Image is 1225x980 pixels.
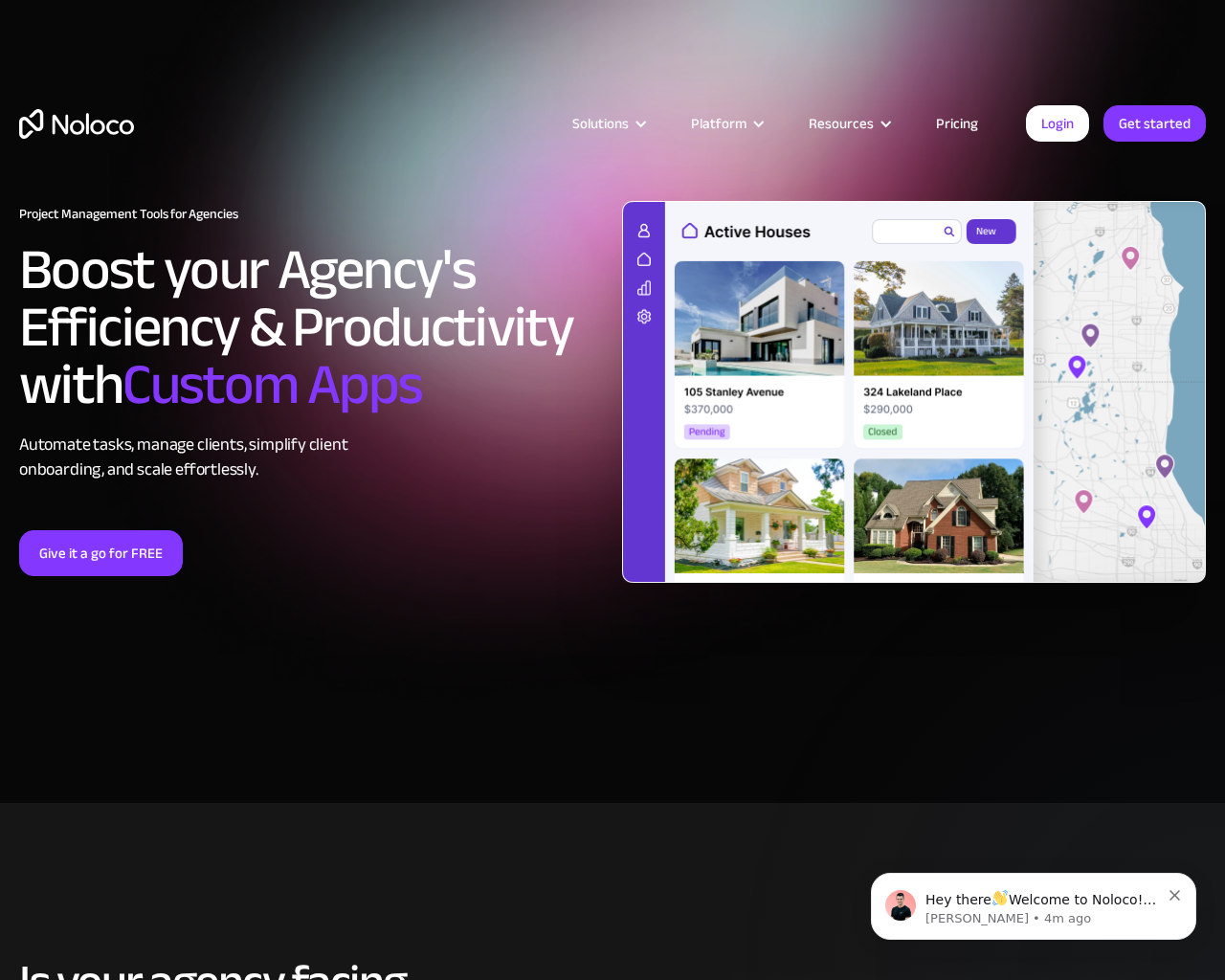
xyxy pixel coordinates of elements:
[19,530,183,576] a: Give it a go for FREE
[691,111,746,136] div: Platform
[809,111,874,136] div: Resources
[842,836,1225,970] iframe: Intercom notifications message
[1026,105,1089,142] a: Login
[19,241,603,413] h2: Boost your Agency's Efficiency & Productivity with
[912,111,1002,136] a: Pricing
[1103,105,1206,142] a: Get started
[572,111,629,136] div: Solutions
[667,111,785,136] div: Platform
[785,111,912,136] div: Resources
[19,433,603,482] div: Automate tasks, manage clients, simplify client onboarding, and scale effortlessly.
[548,111,667,136] div: Solutions
[122,331,423,438] span: Custom Apps
[19,109,134,139] a: home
